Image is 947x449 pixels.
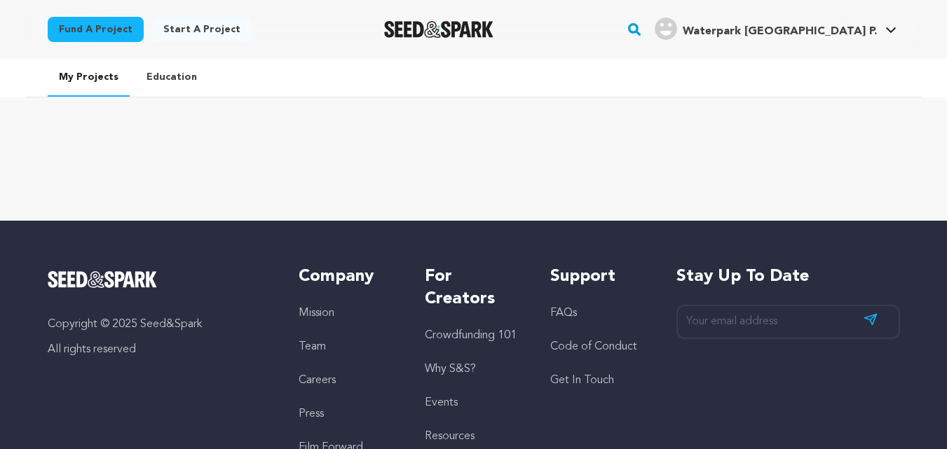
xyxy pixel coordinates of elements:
[655,18,677,40] img: user.png
[48,316,271,333] p: Copyright © 2025 Seed&Spark
[48,341,271,358] p: All rights reserved
[384,21,494,38] a: Seed&Spark Homepage
[425,397,458,408] a: Events
[48,271,158,288] img: Seed&Spark Logo
[676,305,900,339] input: Your email address
[550,265,648,288] h5: Support
[299,308,334,319] a: Mission
[299,408,324,420] a: Press
[48,271,271,288] a: Seed&Spark Homepage
[676,265,900,288] h5: Stay up to date
[299,341,326,352] a: Team
[425,431,475,442] a: Resources
[152,17,252,42] a: Start a project
[550,375,614,386] a: Get In Touch
[652,15,899,40] a: Waterpark Cyprus P.'s Profile
[683,26,877,37] span: Waterpark [GEOGRAPHIC_DATA] P.
[425,265,522,310] h5: For Creators
[135,59,208,95] a: Education
[299,265,396,288] h5: Company
[384,21,494,38] img: Seed&Spark Logo Dark Mode
[299,375,336,386] a: Careers
[550,341,637,352] a: Code of Conduct
[48,17,144,42] a: Fund a project
[550,308,577,319] a: FAQs
[425,330,517,341] a: Crowdfunding 101
[652,15,899,44] span: Waterpark Cyprus P.'s Profile
[48,59,130,97] a: My Projects
[655,18,877,40] div: Waterpark Cyprus P.'s Profile
[425,364,476,375] a: Why S&S?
